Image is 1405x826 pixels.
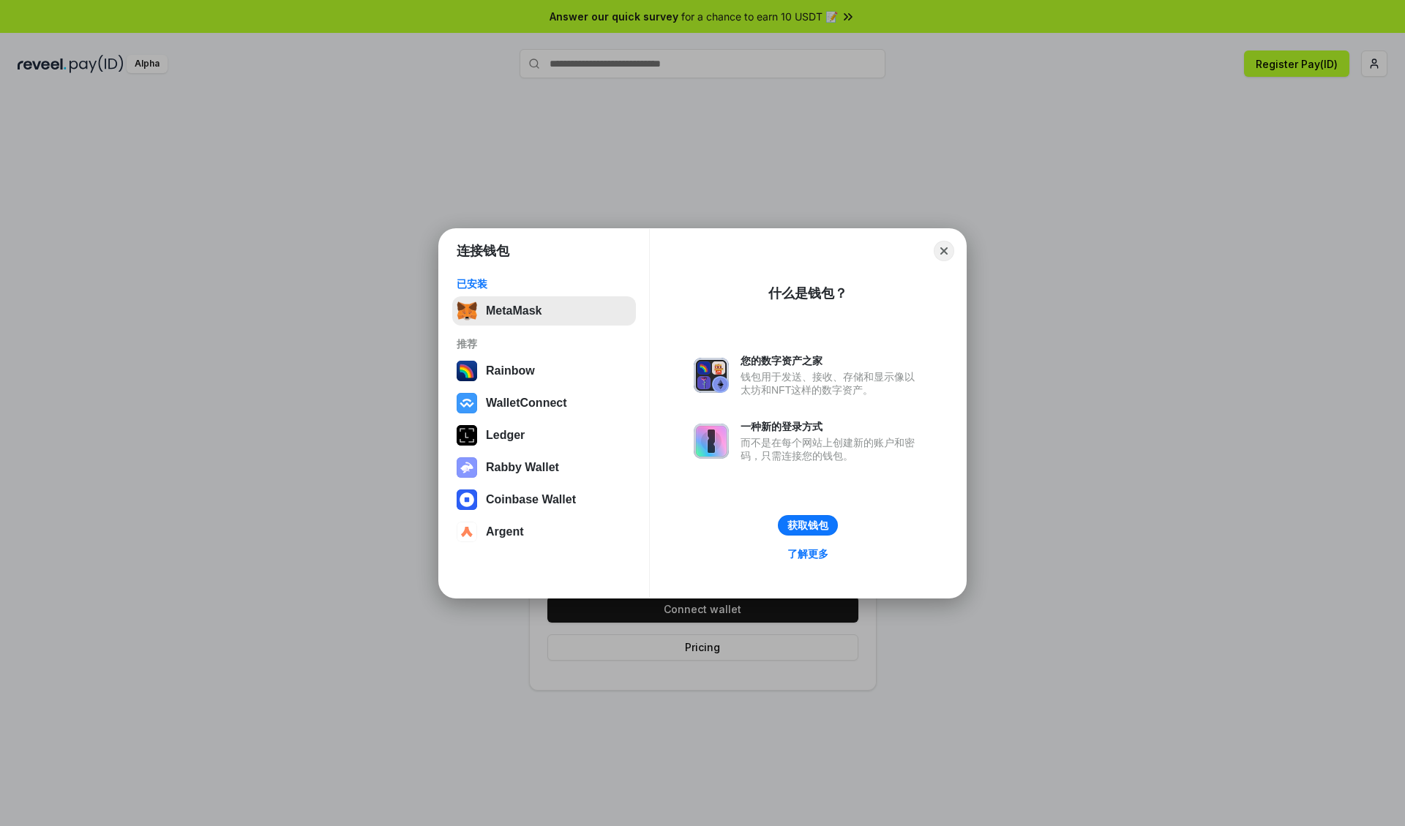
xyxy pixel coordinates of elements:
[452,388,636,418] button: WalletConnect
[486,525,524,538] div: Argent
[741,436,922,462] div: 而不是在每个网站上创建新的账户和密码，只需连接您的钱包。
[778,515,838,536] button: 获取钱包
[741,420,922,433] div: 一种新的登录方式
[741,354,922,367] div: 您的数字资产之家
[787,519,828,532] div: 获取钱包
[779,544,837,563] a: 了解更多
[457,242,509,260] h1: 连接钱包
[457,301,477,321] img: svg+xml,%3Csvg%20fill%3D%22none%22%20height%3D%2233%22%20viewBox%3D%220%200%2035%2033%22%20width%...
[486,461,559,474] div: Rabby Wallet
[457,522,477,542] img: svg+xml,%3Csvg%20width%3D%2228%22%20height%3D%2228%22%20viewBox%3D%220%200%2028%2028%22%20fill%3D...
[694,358,729,393] img: svg+xml,%3Csvg%20xmlns%3D%22http%3A%2F%2Fwww.w3.org%2F2000%2Fsvg%22%20fill%3D%22none%22%20viewBox...
[452,421,636,450] button: Ledger
[486,397,567,410] div: WalletConnect
[741,370,922,397] div: 钱包用于发送、接收、存储和显示像以太坊和NFT这样的数字资产。
[457,489,477,510] img: svg+xml,%3Csvg%20width%3D%2228%22%20height%3D%2228%22%20viewBox%3D%220%200%2028%2028%22%20fill%3D...
[457,457,477,478] img: svg+xml,%3Csvg%20xmlns%3D%22http%3A%2F%2Fwww.w3.org%2F2000%2Fsvg%22%20fill%3D%22none%22%20viewBox...
[452,485,636,514] button: Coinbase Wallet
[452,356,636,386] button: Rainbow
[486,304,542,318] div: MetaMask
[486,429,525,442] div: Ledger
[452,453,636,482] button: Rabby Wallet
[934,241,954,261] button: Close
[452,517,636,547] button: Argent
[768,285,847,302] div: 什么是钱包？
[457,337,632,350] div: 推荐
[694,424,729,459] img: svg+xml,%3Csvg%20xmlns%3D%22http%3A%2F%2Fwww.w3.org%2F2000%2Fsvg%22%20fill%3D%22none%22%20viewBox...
[452,296,636,326] button: MetaMask
[787,547,828,560] div: 了解更多
[457,361,477,381] img: svg+xml,%3Csvg%20width%3D%22120%22%20height%3D%22120%22%20viewBox%3D%220%200%20120%20120%22%20fil...
[486,364,535,378] div: Rainbow
[457,277,632,290] div: 已安装
[486,493,576,506] div: Coinbase Wallet
[457,425,477,446] img: svg+xml,%3Csvg%20xmlns%3D%22http%3A%2F%2Fwww.w3.org%2F2000%2Fsvg%22%20width%3D%2228%22%20height%3...
[457,393,477,413] img: svg+xml,%3Csvg%20width%3D%2228%22%20height%3D%2228%22%20viewBox%3D%220%200%2028%2028%22%20fill%3D...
